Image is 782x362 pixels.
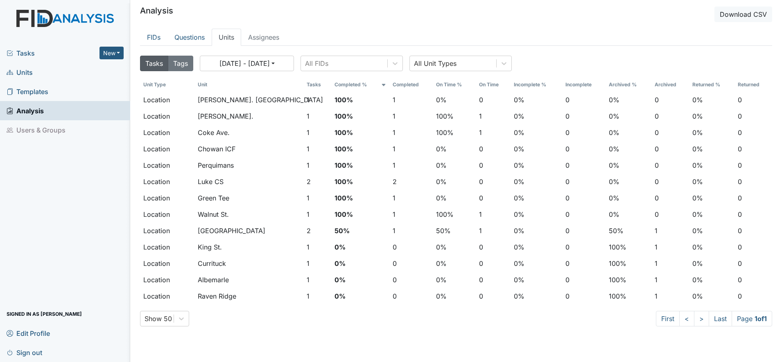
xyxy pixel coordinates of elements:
[140,78,194,92] th: Toggle SortBy
[393,111,396,121] button: 1
[511,288,562,304] td: 0%
[433,288,476,304] td: 0%
[143,96,170,104] span: Location
[565,275,570,285] span: 0
[511,157,562,173] td: 0%
[689,272,735,288] td: 0%
[511,92,562,108] td: 0%
[393,95,396,105] button: 1
[307,242,310,252] button: 1
[393,291,397,301] span: 0
[307,193,310,203] button: 1
[738,177,742,187] span: 0
[689,206,735,223] td: 0%
[433,173,476,190] td: 0%
[738,193,742,203] span: 0
[331,157,389,173] td: 100%
[433,190,476,206] td: 0%
[606,157,651,173] td: 0%
[143,161,170,169] span: Location
[606,141,651,157] td: 0%
[709,311,732,326] a: Last
[140,29,167,46] a: FIDs
[479,177,483,187] span: 0
[331,255,389,272] td: 0%
[331,141,389,157] td: 100%
[140,56,168,71] button: Tasks
[331,239,389,255] td: 0%
[198,178,224,186] span: Luke CS
[393,275,397,285] span: 0
[331,206,389,223] td: 100%
[738,209,742,219] span: 0
[143,276,170,284] span: Location
[655,144,659,154] span: 0
[689,190,735,206] td: 0%
[476,78,511,92] th: Toggle SortBy
[656,311,772,326] nav: task-pagination
[433,157,476,173] td: 0%
[479,275,483,285] span: 0
[393,226,396,236] button: 1
[565,226,570,236] span: 0
[393,177,397,187] button: 2
[689,124,735,141] td: 0%
[479,259,483,268] span: 0
[738,242,742,252] span: 0
[7,327,50,340] span: Edit Profile
[565,95,570,105] span: 0
[689,78,735,92] th: Toggle SortBy
[331,173,389,190] td: 100%
[143,178,170,186] span: Location
[565,128,570,137] span: 0
[655,160,659,170] span: 0
[735,78,772,92] th: Toggle SortBy
[738,111,742,121] span: 0
[393,193,396,203] button: 1
[433,223,476,239] td: 50%
[393,259,397,268] span: 0
[331,78,389,92] th: Toggle SortBy
[143,210,170,218] span: Location
[511,272,562,288] td: 0%
[7,104,44,117] span: Analysis
[565,291,570,301] span: 0
[198,227,265,235] span: [GEOGRAPHIC_DATA]
[7,85,48,98] span: Templates
[606,239,651,255] td: 100%
[606,206,651,223] td: 0%
[433,124,476,141] td: 100%
[511,173,562,190] td: 0%
[606,272,651,288] td: 100%
[198,210,229,218] span: Walnut St.
[655,193,659,203] span: 0
[738,259,742,268] span: 0
[143,227,170,235] span: Location
[433,239,476,255] td: 0%
[689,173,735,190] td: 0%
[606,190,651,206] td: 0%
[143,243,170,251] span: Location
[511,190,562,206] td: 0%
[714,7,772,22] button: Download CSV
[738,291,742,301] span: 0
[200,56,294,71] button: [DATE] - [DATE]
[168,56,193,71] button: Tags
[565,144,570,154] span: 0
[198,161,234,169] span: Perquimans
[7,48,99,58] span: Tasks
[565,111,570,121] span: 0
[393,242,397,252] span: 0
[198,112,253,120] span: [PERSON_NAME].
[606,78,651,92] th: Toggle SortBy
[689,239,735,255] td: 0%
[433,255,476,272] td: 0%
[511,223,562,239] td: 0%
[479,193,483,203] span: 0
[307,177,311,187] button: 2
[331,288,389,304] td: 0%
[331,92,389,108] td: 100%
[303,78,331,92] th: Toggle SortBy
[606,255,651,272] td: 100%
[565,242,570,252] span: 0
